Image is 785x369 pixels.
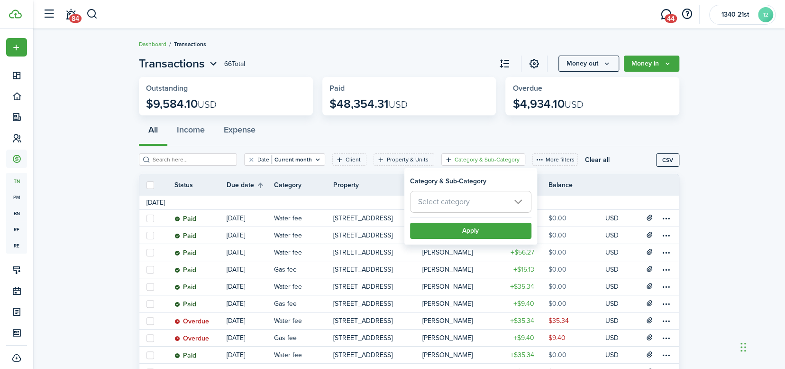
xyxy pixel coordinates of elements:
[512,97,583,111] p: $4,934.10
[512,84,672,93] widget-stats-title: Overdue
[333,347,422,363] a: [STREET_ADDRESS]
[605,282,619,292] p: USD
[410,176,486,186] h3: Category & Sub-Category
[513,333,534,343] table-amount-title: $9.40
[198,97,217,112] span: USD
[332,153,366,166] filter-tag: Open filter
[174,215,196,223] status: Paid
[6,173,27,189] span: tn
[274,180,333,190] th: Category
[6,221,27,237] a: re
[532,153,578,166] button: More filters
[274,350,302,360] table-info-title: Water fee
[387,155,429,164] filter-tag-label: Property & Units
[174,232,196,240] status: Paid
[227,347,274,363] a: [DATE]
[6,205,27,221] a: bn
[139,55,219,72] button: Transactions
[274,278,333,295] a: Water fee
[6,237,27,254] a: re
[139,40,166,48] a: Dashboard
[679,6,695,22] button: Open resource center
[548,278,605,295] a: $0.00
[272,155,312,164] filter-tag-value: Current month
[150,155,234,164] input: Search here...
[492,261,548,278] a: $15.13
[418,196,470,207] span: Select category
[333,227,422,244] a: [STREET_ADDRESS]
[174,335,209,342] status: Overdue
[227,213,245,223] p: [DATE]
[274,247,302,257] table-info-title: Water fee
[333,230,392,240] p: [STREET_ADDRESS]
[333,350,392,360] p: [STREET_ADDRESS]
[174,249,196,257] status: Paid
[274,333,297,343] table-info-title: Gas fee
[422,347,492,363] a: [PERSON_NAME]
[333,213,392,223] p: [STREET_ADDRESS]
[333,247,392,257] p: [STREET_ADDRESS]
[6,189,27,205] a: pm
[510,316,534,326] table-amount-title: $35.34
[333,330,422,346] a: [STREET_ADDRESS]
[605,316,619,326] p: USD
[40,5,58,23] button: Open sidebar
[605,261,631,278] a: USD
[274,312,333,329] a: Water fee
[333,278,422,295] a: [STREET_ADDRESS]
[227,350,245,360] p: [DATE]
[422,283,473,291] table-profile-info-text: [PERSON_NAME]
[422,330,492,346] a: [PERSON_NAME]
[605,265,619,274] p: USD
[139,55,219,72] button: Open menu
[605,213,619,223] p: USD
[492,244,548,261] a: $56.27
[513,299,534,309] table-amount-title: $9.40
[146,97,217,111] p: $9,584.10
[513,265,534,274] table-amount-title: $15.13
[146,84,306,93] widget-stats-title: Outstanding
[333,265,392,274] p: [STREET_ADDRESS]
[492,347,548,363] a: $35.34
[548,316,569,326] table-amount-description: $35.34
[740,333,746,361] div: Drag
[548,265,566,274] table-amount-description: $0.00
[174,180,227,190] th: Status
[224,59,245,69] header-page-total: 66 Total
[558,56,619,72] button: Open menu
[422,300,473,308] table-profile-info-text: [PERSON_NAME]
[227,265,245,274] p: [DATE]
[227,316,245,326] p: [DATE]
[605,299,619,309] p: USD
[174,266,196,274] status: Paid
[227,330,274,346] a: [DATE]
[548,210,605,227] a: $0.00
[564,97,583,112] span: USD
[329,84,489,93] widget-stats-title: Paid
[333,210,422,227] a: [STREET_ADDRESS]
[605,333,619,343] p: USD
[548,247,566,257] table-amount-description: $0.00
[548,230,566,240] table-amount-description: $0.00
[605,244,631,261] a: USD
[333,282,392,292] p: [STREET_ADDRESS]
[257,155,269,164] filter-tag-label: Date
[227,299,245,309] p: [DATE]
[422,312,492,329] a: [PERSON_NAME]
[422,249,473,256] table-profile-info-text: [PERSON_NAME]
[69,14,82,23] span: 84
[227,244,274,261] a: [DATE]
[410,223,531,239] button: Apply
[227,210,274,227] a: [DATE]
[333,261,422,278] a: [STREET_ADDRESS]
[548,330,605,346] a: $9.40
[656,153,679,167] button: CSV
[422,334,473,342] table-profile-info-text: [PERSON_NAME]
[605,247,619,257] p: USD
[174,210,227,227] a: Paid
[274,282,302,292] table-info-title: Water fee
[738,323,785,369] iframe: Chat Widget
[492,312,548,329] a: $35.34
